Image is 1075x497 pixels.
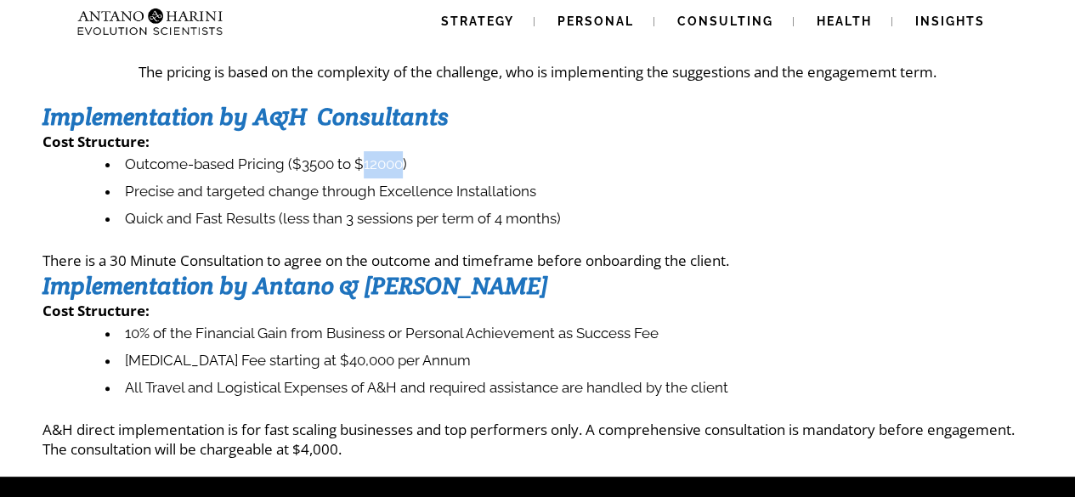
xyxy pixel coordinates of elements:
strong: Cost Structure [42,132,145,151]
li: Quick and Fast Results (less than 3 sessions per term of 4 months) [105,206,1033,233]
strong: : [145,132,150,151]
span: Health [817,14,872,28]
li: 10% of the Financial Gain from Business or Personal Achievement as Success Fee [105,320,1033,347]
p: There is a 30 Minute Consultation to agree on the outcome and timeframe before onboarding the cli... [42,251,1033,270]
strong: Implementation by A&H Consultants [42,101,449,132]
strong: Cost Structure: [42,301,150,320]
p: The pricing is based on the complexity of the challenge, who is implementing the suggestions and ... [42,62,1033,82]
span: Personal [557,14,634,28]
li: Outcome-based Pricing ($3500 to $12000) [105,151,1033,178]
span: Insights [915,14,985,28]
li: Precise and targeted change through Excellence Installations [105,178,1033,206]
span: Strategy [441,14,514,28]
strong: Implementation by Antano & [PERSON_NAME] [42,270,548,301]
span: Consulting [677,14,773,28]
p: A&H direct implementation is for fast scaling businesses and top performers only. A comprehensive... [42,420,1033,459]
li: [MEDICAL_DATA] Fee starting at $40,000 per Annum [105,347,1033,375]
li: All Travel and Logistical Expenses of A&H and required assistance are handled by the client [105,375,1033,402]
